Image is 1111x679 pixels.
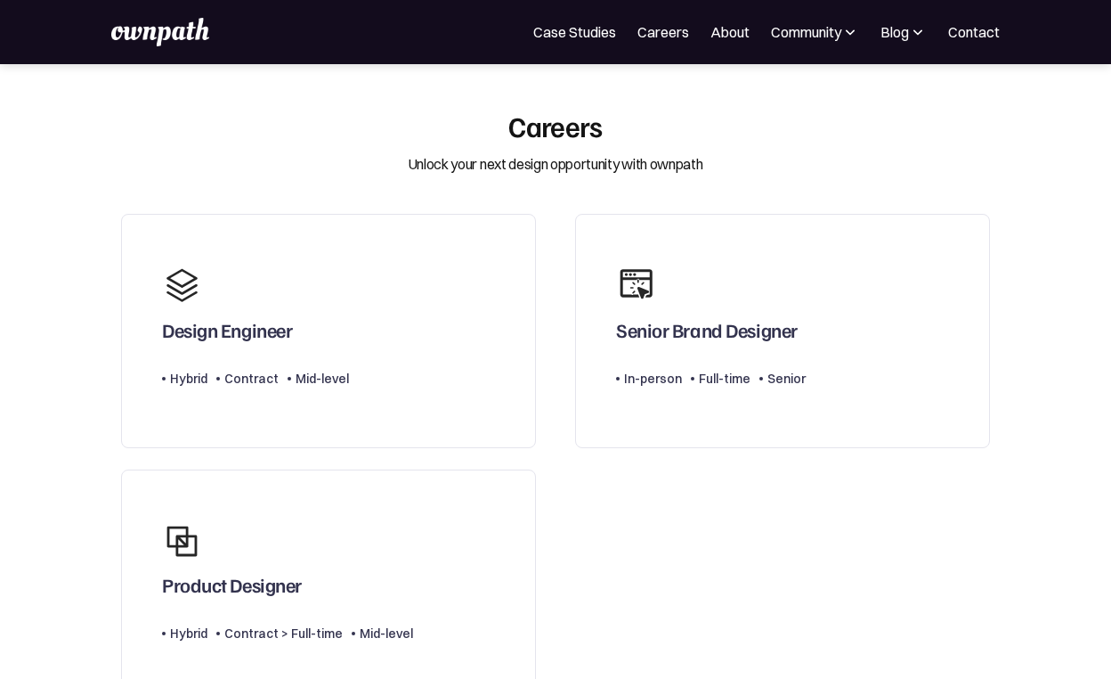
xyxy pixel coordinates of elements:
div: Community [771,21,841,43]
div: Hybrid [170,368,207,389]
a: Careers [637,21,689,43]
div: Careers [508,109,603,143]
div: Mid-level [296,368,349,389]
div: Blog [880,21,909,43]
div: Senior Brand Designer [616,318,798,341]
div: In-person [624,368,682,389]
a: About [710,21,750,43]
div: Full-time [699,368,750,389]
div: Mid-level [360,623,413,644]
a: Case Studies [533,21,616,43]
div: Unlock your next design opportunity with ownpath [409,153,703,175]
div: Senior [767,368,806,389]
a: Senior Brand DesignerIn-personFull-timeSenior [575,214,990,447]
div: Contract > Full-time [224,623,343,644]
a: Design EngineerHybridContractMid-level [121,214,536,447]
div: Community [771,21,859,43]
div: Contract [224,368,279,389]
div: Hybrid [170,623,207,644]
div: Product Designer [162,573,302,596]
div: Design Engineer [162,318,292,341]
div: Blog [880,21,927,43]
a: Contact [948,21,1000,43]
